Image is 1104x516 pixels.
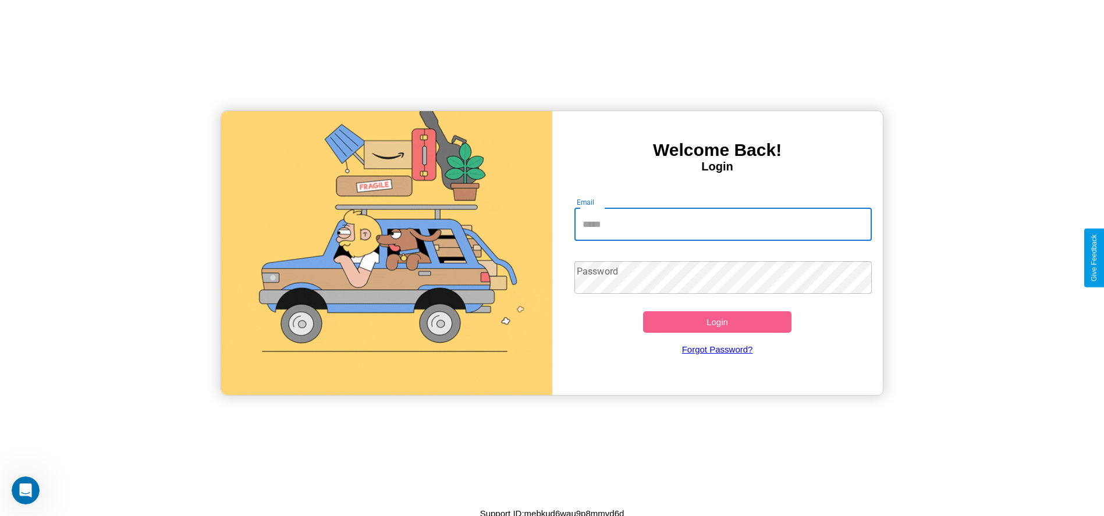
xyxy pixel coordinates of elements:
button: Login [643,311,792,333]
a: Forgot Password? [569,333,866,366]
label: Email [577,197,595,207]
iframe: Intercom live chat [12,476,40,504]
h4: Login [552,160,883,173]
h3: Welcome Back! [552,140,883,160]
div: Give Feedback [1090,234,1098,282]
img: gif [221,111,552,395]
